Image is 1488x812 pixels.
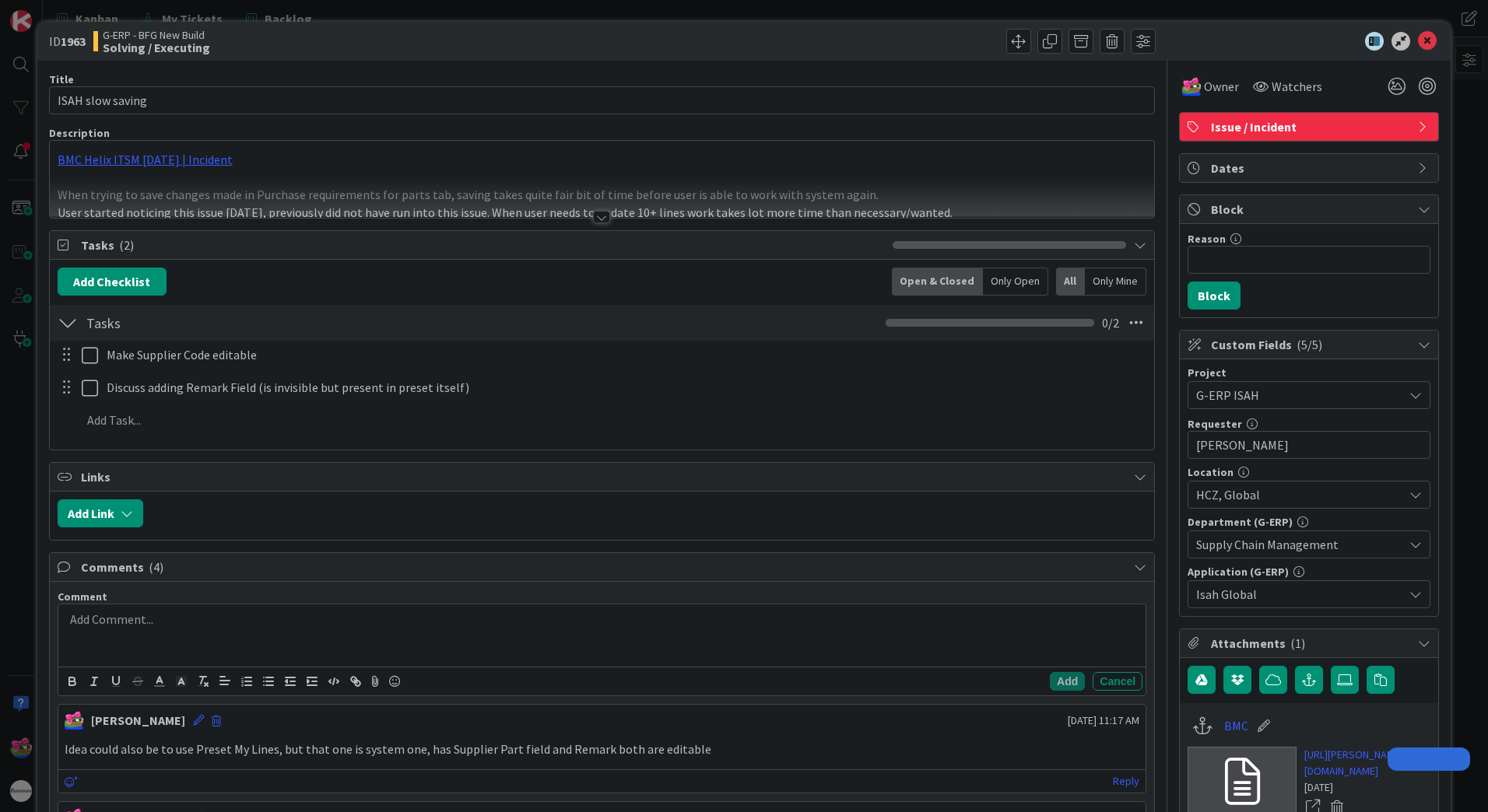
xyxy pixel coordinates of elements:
label: Requester [1188,417,1242,431]
span: Isah Global [1196,585,1403,604]
div: Location [1188,467,1430,478]
span: [DATE] 11:17 AM [1068,712,1139,729]
button: Add Checklist [58,268,167,296]
span: Custom Fields [1211,335,1410,354]
span: Watchers [1272,77,1322,96]
span: Tasks [81,236,885,254]
span: G-ERP ISAH [1196,384,1395,406]
p: Discuss adding Remark Field (is invisible but present in preset itself) [107,379,1143,397]
label: Title [49,72,74,86]
input: Add Checklist... [81,309,431,337]
div: [PERSON_NAME] [91,711,185,730]
input: type card name here... [49,86,1155,114]
span: Issue / Incident [1211,117,1410,136]
a: [URL][PERSON_NAME][DOMAIN_NAME] [1304,747,1430,779]
label: Reason [1188,232,1226,246]
span: G-ERP - BFG New Build [103,29,210,41]
span: Block [1211,200,1410,219]
p: Make Supplier Code editable [107,346,1143,364]
a: BMC [1224,716,1248,735]
p: Idea could also be to use Preset My Lines, but that one is system one, has Supplier Part field an... [65,740,1139,758]
span: Comment [58,590,107,604]
div: Open & Closed [892,268,983,296]
span: ( 1 ) [1290,635,1305,651]
span: 0 / 2 [1102,313,1119,332]
div: Only Open [983,268,1048,296]
span: Comments [81,558,1126,576]
span: Links [81,467,1126,486]
div: Only Mine [1085,268,1146,296]
span: Attachments [1211,634,1410,653]
button: Add Link [58,499,143,527]
span: ID [49,32,86,51]
a: BMC Helix ITSM [DATE] | Incident [58,152,233,167]
div: Department (G-ERP) [1188,516,1430,527]
b: Solving / Executing [103,41,210,54]
a: Reply [1113,772,1139,791]
button: Cancel [1093,672,1142,691]
span: HCZ, Global [1196,485,1403,504]
span: Description [49,126,110,140]
span: ( 5/5 ) [1297,337,1322,352]
span: Owner [1204,77,1239,96]
button: Add [1050,672,1085,691]
span: ( 4 ) [149,559,163,575]
img: JK [1182,77,1201,96]
span: ( 2 ) [119,237,134,253]
button: Block [1188,282,1241,310]
div: All [1056,268,1085,296]
span: Dates [1211,159,1410,177]
img: JK [65,711,83,730]
div: Application (G-ERP) [1188,566,1430,577]
div: [DATE] [1304,779,1430,796]
span: Supply Chain Management [1196,535,1403,554]
div: Project [1188,367,1430,378]
b: 1963 [61,33,86,49]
